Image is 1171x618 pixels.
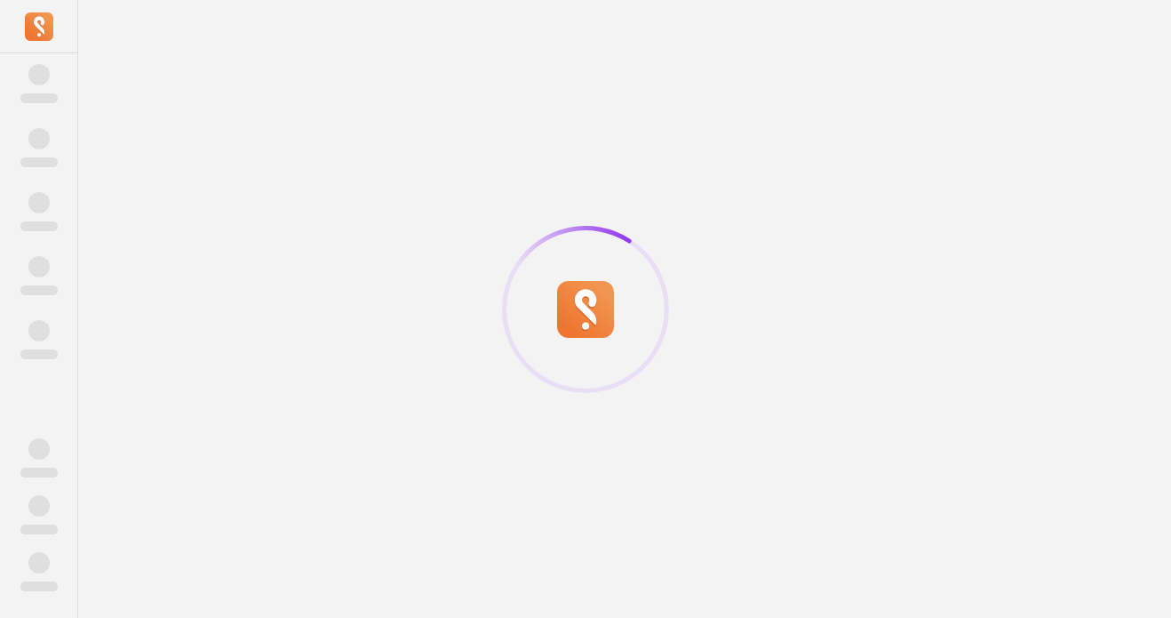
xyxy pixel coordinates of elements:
span: ‌ [28,192,50,213]
span: ‌ [20,582,58,591]
span: ‌ [28,438,50,460]
span: ‌ [28,64,50,85]
span: ‌ [20,525,58,534]
span: ‌ [28,256,50,277]
span: ‌ [28,320,50,341]
span: ‌ [20,285,58,295]
span: ‌ [28,128,50,149]
span: ‌ [20,468,58,478]
span: ‌ [20,157,58,167]
span: ‌ [20,93,58,103]
span: ‌ [28,552,50,574]
span: ‌ [20,349,58,359]
span: ‌ [20,221,58,231]
span: ‌ [28,495,50,517]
